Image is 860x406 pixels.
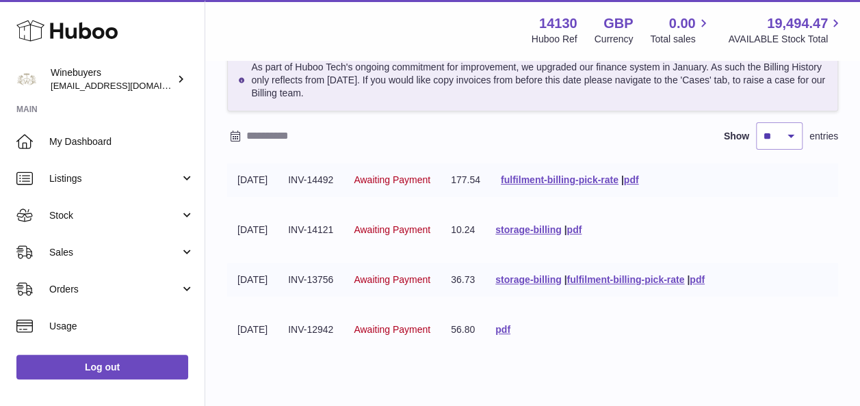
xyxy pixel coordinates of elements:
[278,263,343,297] td: INV-13756
[227,263,278,297] td: [DATE]
[728,14,844,46] a: 19,494.47 AVAILABLE Stock Total
[354,224,430,235] span: Awaiting Payment
[539,14,577,33] strong: 14130
[809,130,838,143] span: entries
[687,274,690,285] span: |
[441,313,485,347] td: 56.80
[278,163,343,197] td: INV-14492
[16,355,188,379] a: Log out
[495,324,510,335] a: pdf
[278,313,343,347] td: INV-12942
[728,33,844,46] span: AVAILABLE Stock Total
[767,14,828,33] span: 19,494.47
[227,49,838,111] div: As part of Huboo Tech's ongoing commitment for improvement, we upgraded our finance system in Jan...
[564,224,566,235] span: |
[566,224,582,235] a: pdf
[650,14,711,46] a: 0.00 Total sales
[354,274,430,285] span: Awaiting Payment
[595,33,634,46] div: Currency
[354,174,430,185] span: Awaiting Payment
[495,224,561,235] a: storage-billing
[564,274,566,285] span: |
[690,274,705,285] a: pdf
[354,324,430,335] span: Awaiting Payment
[51,80,201,91] span: [EMAIL_ADDRESS][DOMAIN_NAME]
[724,130,749,143] label: Show
[49,172,180,185] span: Listings
[227,163,278,197] td: [DATE]
[227,313,278,347] td: [DATE]
[49,246,180,259] span: Sales
[49,320,194,333] span: Usage
[566,274,684,285] a: fulfilment-billing-pick-rate
[441,263,485,297] td: 36.73
[495,274,561,285] a: storage-billing
[16,69,37,90] img: internalAdmin-14130@internal.huboo.com
[624,174,639,185] a: pdf
[501,174,618,185] a: fulfilment-billing-pick-rate
[49,135,194,148] span: My Dashboard
[227,213,278,247] td: [DATE]
[603,14,633,33] strong: GBP
[49,209,180,222] span: Stock
[532,33,577,46] div: Huboo Ref
[51,66,174,92] div: Winebuyers
[278,213,343,247] td: INV-14121
[49,283,180,296] span: Orders
[669,14,696,33] span: 0.00
[441,213,485,247] td: 10.24
[621,174,624,185] span: |
[650,33,711,46] span: Total sales
[441,163,491,197] td: 177.54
